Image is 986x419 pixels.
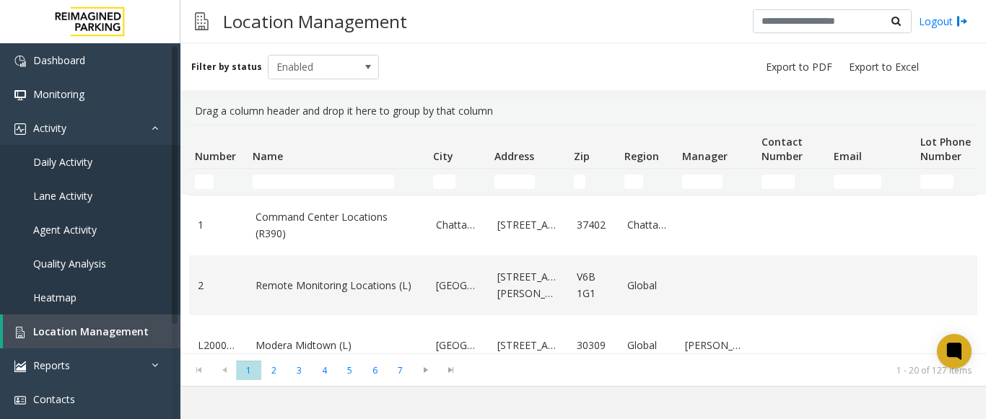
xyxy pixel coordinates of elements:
a: [GEOGRAPHIC_DATA] [436,278,480,294]
img: logout [956,14,968,29]
input: Address Filter [494,175,535,189]
h3: Location Management [216,4,414,39]
span: Go to the last page [441,364,461,376]
span: Email [834,149,862,163]
div: Drag a column header and drop it here to group by that column [189,97,977,125]
a: Global [627,338,668,353]
span: Location Management [33,325,149,338]
img: 'icon' [14,123,26,135]
a: 30309 [577,338,610,353]
span: Enabled [269,56,357,79]
button: Export to Excel [843,57,925,77]
span: Quality Analysis [33,257,106,270]
span: Name [253,149,283,163]
span: Go to the next page [413,360,438,380]
img: pageIcon [195,4,209,39]
td: Zip Filter [568,169,619,195]
td: Contact Number Filter [756,169,828,195]
input: Region Filter [624,175,643,189]
span: Lot Phone Number [920,135,971,163]
a: Remote Monitoring Locations (L) [256,278,419,294]
span: Address [494,149,534,163]
span: Page 3 [287,361,312,380]
a: 37402 [577,217,610,233]
button: Export to PDF [760,57,838,77]
span: Page 6 [362,361,388,380]
input: Name Filter [253,175,394,189]
div: Data table [180,125,986,353]
td: City Filter [427,169,489,195]
img: 'icon' [14,56,26,67]
span: Page 1 [236,361,261,380]
td: Name Filter [247,169,427,195]
a: [STREET_ADDRESS][PERSON_NAME] [497,269,559,301]
span: Daily Activity [33,155,92,169]
span: Export to Excel [849,60,919,74]
img: 'icon' [14,394,26,406]
input: Zip Filter [574,175,585,189]
span: Dashboard [33,53,85,67]
input: Email Filter [834,175,881,189]
span: Page 4 [312,361,337,380]
span: Export to PDF [766,60,832,74]
a: V6B 1G1 [577,269,610,301]
label: Filter by status [191,61,262,74]
input: Number Filter [195,175,214,189]
td: Number Filter [189,169,247,195]
td: Email Filter [828,169,915,195]
a: Command Center Locations (R390) [256,209,419,242]
span: Go to the next page [416,364,435,376]
kendo-pager-info: 1 - 20 of 127 items [472,364,972,376]
a: [PERSON_NAME] [685,338,747,353]
td: Manager Filter [676,169,756,195]
a: [STREET_ADDRESS] [497,338,559,353]
td: Address Filter [489,169,568,195]
img: 'icon' [14,89,26,101]
span: Manager [682,149,728,163]
span: Agent Activity [33,223,97,237]
a: Logout [919,14,968,29]
a: 2 [198,278,238,294]
span: Contact Number [762,135,803,163]
input: Manager Filter [682,175,723,189]
span: Activity [33,121,66,135]
span: Go to the last page [438,360,463,380]
a: L20000500 [198,338,238,353]
span: Number [195,149,236,163]
a: Modera Midtown (L) [256,338,419,353]
span: Contacts [33,392,75,406]
img: 'icon' [14,361,26,372]
span: Region [624,149,659,163]
img: 'icon' [14,327,26,338]
input: Lot Phone Number Filter [920,175,954,189]
a: Chattanooga [436,217,480,233]
td: Region Filter [619,169,676,195]
span: Lane Activity [33,189,92,203]
input: City Filter [433,175,455,189]
span: Zip [574,149,590,163]
a: [GEOGRAPHIC_DATA] [436,338,480,353]
span: Page 2 [261,361,287,380]
span: Page 7 [388,361,413,380]
span: Reports [33,358,70,372]
span: Page 5 [337,361,362,380]
a: 1 [198,217,238,233]
span: City [433,149,453,163]
span: Heatmap [33,291,77,304]
input: Contact Number Filter [762,175,795,189]
a: Location Management [3,314,180,348]
a: Chattanooga [627,217,668,233]
a: [STREET_ADDRESS] [497,217,559,233]
a: Global [627,278,668,294]
span: Monitoring [33,87,84,101]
